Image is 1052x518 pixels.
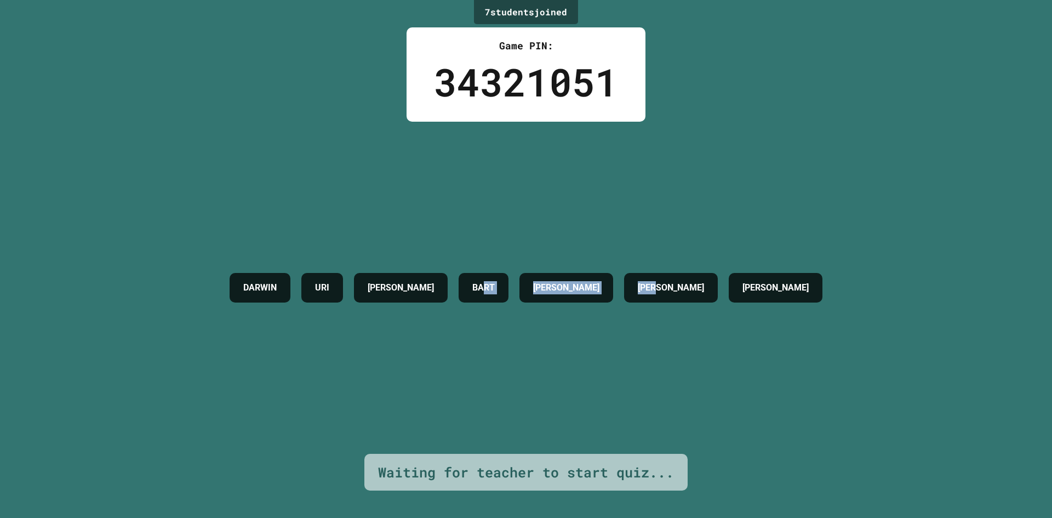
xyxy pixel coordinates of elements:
h4: BART [472,281,495,294]
h4: [PERSON_NAME] [742,281,809,294]
div: Game PIN: [434,38,618,53]
h4: [PERSON_NAME] [638,281,704,294]
h4: [PERSON_NAME] [533,281,599,294]
h4: URI [315,281,329,294]
div: Waiting for teacher to start quiz... [378,462,674,483]
h4: DARWIN [243,281,277,294]
div: 34321051 [434,53,618,111]
h4: [PERSON_NAME] [368,281,434,294]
